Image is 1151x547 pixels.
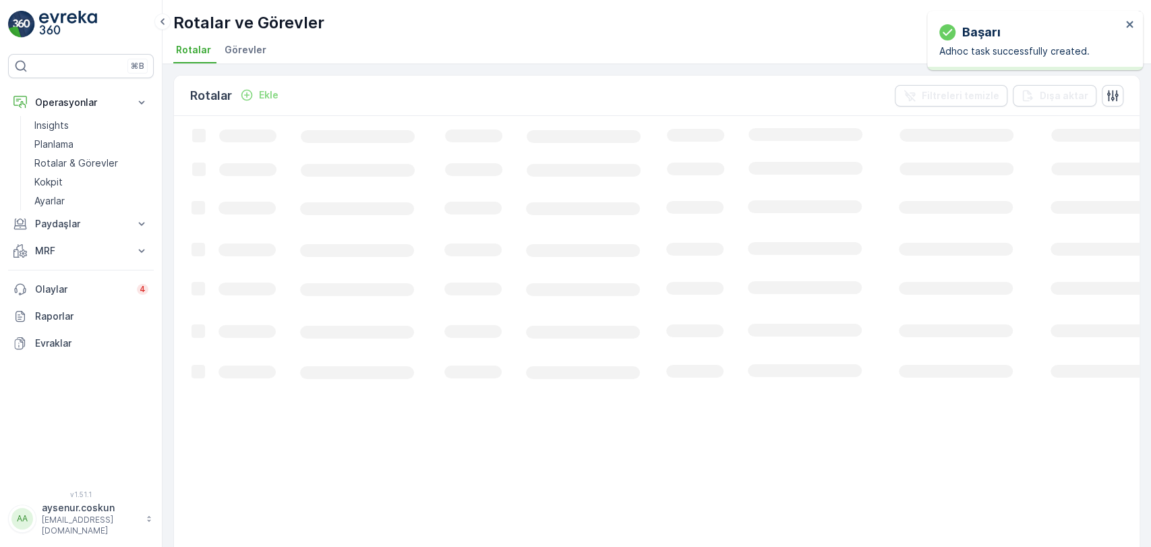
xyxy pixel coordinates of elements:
a: Evraklar [8,330,154,357]
button: Ekle [235,87,284,103]
p: Olaylar [35,283,129,296]
img: logo [8,11,35,38]
p: Operasyonlar [35,96,127,109]
span: v 1.51.1 [8,490,154,498]
span: Görevler [225,43,266,57]
p: Adhoc task successfully created. [939,45,1121,58]
button: Operasyonlar [8,89,154,116]
button: MRF [8,237,154,264]
button: close [1125,19,1135,32]
a: Insights [29,116,154,135]
a: Raporlar [8,303,154,330]
p: MRF [35,244,127,258]
a: Planlama [29,135,154,154]
p: 4 [140,284,146,295]
p: Ekle [259,88,278,102]
button: Paydaşlar [8,210,154,237]
p: Rotalar ve Görevler [173,12,324,34]
p: Raporlar [35,310,148,323]
a: Ayarlar [29,192,154,210]
p: Evraklar [35,337,148,350]
p: Kokpit [34,175,63,189]
button: Filtreleri temizle [895,85,1007,107]
p: aysenur.coskun [42,501,139,515]
p: Paydaşlar [35,217,127,231]
p: Planlama [34,138,73,151]
p: [EMAIL_ADDRESS][DOMAIN_NAME] [42,515,139,536]
a: Olaylar4 [8,276,154,303]
span: Rotalar [176,43,211,57]
p: Dışa aktar [1040,89,1088,103]
a: Kokpit [29,173,154,192]
p: Filtreleri temizle [922,89,999,103]
p: başarı [962,23,1001,42]
p: ⌘B [131,61,144,71]
p: Ayarlar [34,194,65,208]
button: AAaysenur.coskun[EMAIL_ADDRESS][DOMAIN_NAME] [8,501,154,536]
p: Rotalar & Görevler [34,156,118,170]
p: Insights [34,119,69,132]
div: AA [11,508,33,529]
p: Rotalar [190,86,232,105]
img: logo_light-DOdMpM7g.png [39,11,97,38]
a: Rotalar & Görevler [29,154,154,173]
button: Dışa aktar [1013,85,1096,107]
